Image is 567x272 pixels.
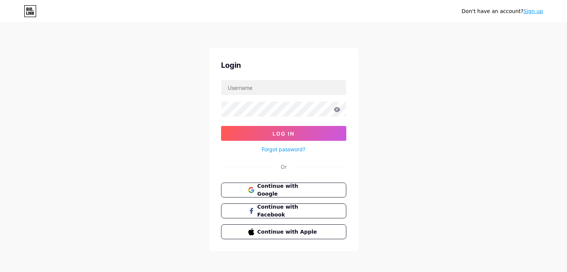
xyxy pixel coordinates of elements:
[257,182,319,198] span: Continue with Google
[257,203,319,219] span: Continue with Facebook
[257,228,319,236] span: Continue with Apple
[281,163,287,171] div: Or
[221,224,346,239] button: Continue with Apple
[273,130,294,137] span: Log In
[462,7,543,15] div: Don't have an account?
[221,203,346,218] button: Continue with Facebook
[262,145,305,153] a: Forgot password?
[221,60,346,71] div: Login
[221,183,346,197] button: Continue with Google
[221,80,346,95] input: Username
[221,126,346,141] button: Log In
[523,8,543,14] a: Sign up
